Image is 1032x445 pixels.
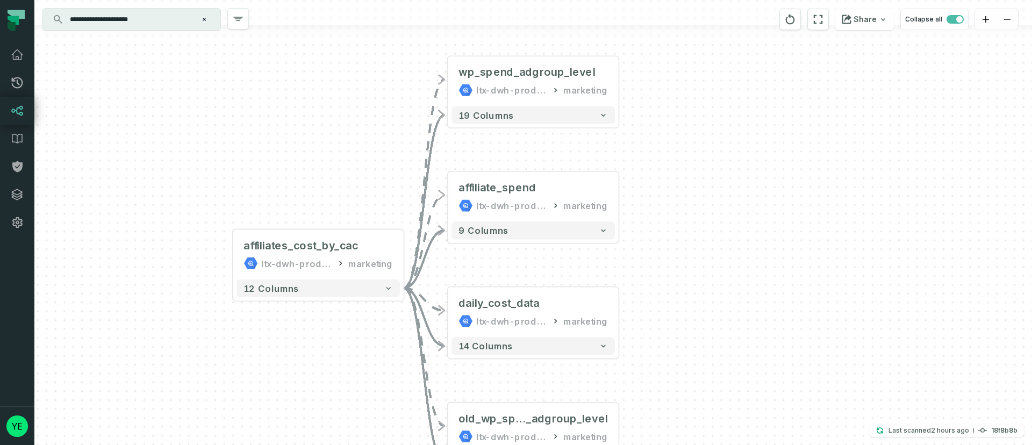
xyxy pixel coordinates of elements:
[458,412,526,426] span: old_wp_spend
[458,341,513,351] span: 14 columns
[261,256,332,270] div: ltx-dwh-prod-processed
[404,231,445,288] g: Edge from d705246d2344f53fbc95cf684eda37f4 to 310f59159840ac4f00f50f3f6cd3f5e3
[458,66,595,80] div: wp_spend_adgroup_level
[888,425,969,436] p: Last scanned
[404,80,445,288] g: Edge from d705246d2344f53fbc95cf684eda37f4 to 1ba4c9d405ec462cfc2771104f300ec0
[975,9,997,30] button: zoom in
[563,198,608,212] div: marketing
[6,415,28,437] img: avatar of yedidya
[563,429,608,443] div: marketing
[476,429,547,443] div: ltx-dwh-prod-processed
[476,198,547,212] div: ltx-dwh-prod-processed
[563,314,608,328] div: marketing
[900,9,969,30] button: Collapse all
[458,412,608,426] div: old_wp_spend_adgroup_level
[563,83,608,97] div: marketing
[931,426,969,434] relative-time: Aug 12, 2025, 1:55 PM GMT+3
[404,288,445,310] g: Edge from d705246d2344f53fbc95cf684eda37f4 to da8cd3bd96b933a400893c2912419862
[997,9,1018,30] button: zoom out
[991,427,1017,434] h4: 18f8b8b
[404,288,445,346] g: Edge from d705246d2344f53fbc95cf684eda37f4 to da8cd3bd96b933a400893c2912419862
[348,256,393,270] div: marketing
[835,9,894,30] button: Share
[243,239,358,253] div: affiliates_cost_by_cac
[458,181,536,195] div: affiliate_spend
[243,283,298,293] span: 12 columns
[458,296,539,310] div: daily_cost_data
[476,314,547,328] div: ltx-dwh-prod-processed
[404,195,445,288] g: Edge from d705246d2344f53fbc95cf684eda37f4 to 310f59159840ac4f00f50f3f6cd3f5e3
[458,110,513,120] span: 19 columns
[526,412,608,426] span: _adgroup_level
[869,424,1024,437] button: Last scanned[DATE] 1:55:45 PM18f8b8b
[404,288,445,426] g: Edge from d705246d2344f53fbc95cf684eda37f4 to c77f569c237a7160df4dfbf5dcd37e98
[458,225,508,236] span: 9 columns
[199,14,210,25] button: Clear search query
[476,83,547,97] div: ltx-dwh-prod-processed
[404,115,445,288] g: Edge from d705246d2344f53fbc95cf684eda37f4 to 1ba4c9d405ec462cfc2771104f300ec0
